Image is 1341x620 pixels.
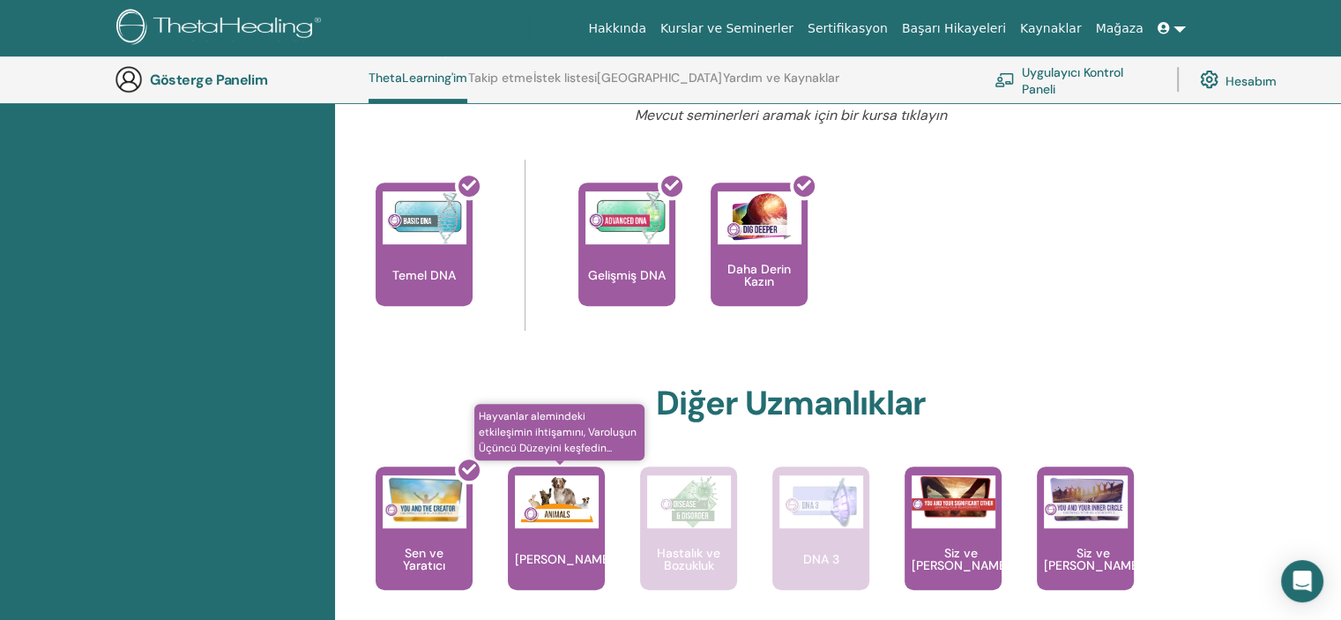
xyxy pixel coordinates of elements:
font: Başarı Hikayeleri [902,21,1006,35]
a: ThetaLearning'im [369,71,467,103]
font: [PERSON_NAME] [515,551,614,567]
a: Temel DNA Temel DNA [376,183,473,341]
img: Hastalık ve Bozukluk [647,475,731,528]
img: generic-user-icon.jpg [115,65,143,93]
a: Sertifikasyon [801,12,895,45]
a: Kurslar ve Seminerler [653,12,801,45]
img: Sen ve Yaratıcı [383,475,466,524]
font: DNA 3 [803,551,839,567]
img: Siz ve Yakın Çevreniz [1044,475,1128,523]
font: Takip etme [468,70,533,86]
font: Siz ve [PERSON_NAME] [912,545,1010,573]
font: Siz ve [PERSON_NAME] [1044,545,1143,573]
font: Gösterge Panelim [150,71,267,89]
img: Daha Derin Kazın [718,191,801,244]
font: Hayvanlar alemindeki etkileşimin ihtişamını, Varoluşun Üçüncü Düzeyini keşfedin... [479,409,637,455]
font: Uygulayıcı Kontrol Paneli [1022,63,1123,96]
img: Temel DNA [383,191,466,244]
font: [GEOGRAPHIC_DATA] [597,70,722,86]
a: [GEOGRAPHIC_DATA] [597,71,722,99]
a: Kaynaklar [1013,12,1089,45]
font: Diğer Uzmanlıklar [656,381,926,425]
font: Yardım ve Kaynaklar [723,70,839,86]
font: Kaynaklar [1020,21,1082,35]
font: Hakkında [588,21,646,35]
a: İstek listesi [533,71,597,99]
font: Kurslar ve Seminerler [660,21,793,35]
font: Hastalık ve Bozukluk [657,545,720,573]
a: Hesabım [1200,60,1277,99]
img: Gelişmiş DNA [585,191,669,244]
img: Hayvan Semineri [515,475,599,528]
font: Mağaza [1095,21,1143,35]
a: Mağaza [1088,12,1150,45]
a: Uygulayıcı Kontrol Paneli [995,60,1156,99]
font: Gelişmiş DNA [588,267,666,283]
a: Başarı Hikayeleri [895,12,1013,45]
font: İstek listesi [533,70,597,86]
font: ThetaLearning'im [369,70,467,86]
a: Daha Derin Kazın Daha Derin Kazın [711,183,808,341]
img: logo.png [116,9,327,49]
font: Mevcut seminerleri aramak için bir kursa tıklayın [635,106,947,124]
img: chalkboard-teacher.svg [995,72,1015,87]
div: Intercom Messenger'ı açın [1281,560,1323,602]
img: cog.svg [1200,66,1218,93]
img: DNA 3 [779,475,863,528]
font: Sertifikasyon [808,21,888,35]
a: Yardım ve Kaynaklar [723,71,839,99]
font: Hesabım [1226,72,1277,88]
a: Gelişmiş DNA Gelişmiş DNA [578,183,675,341]
img: Siz ve Önemli Diğeriniz [912,475,995,519]
a: Takip etme [468,71,533,99]
a: Hakkında [581,12,653,45]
